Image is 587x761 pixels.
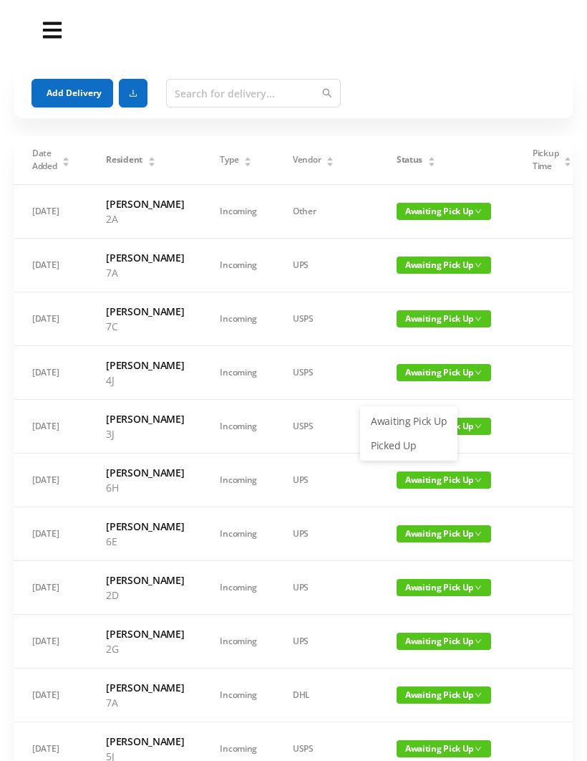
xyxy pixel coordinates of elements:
i: icon: caret-down [147,161,155,165]
span: Date Added [32,147,57,173]
td: USPS [275,292,379,346]
td: Incoming [202,615,275,669]
h6: [PERSON_NAME] [106,519,184,534]
h6: [PERSON_NAME] [106,465,184,480]
span: Awaiting Pick Up [397,525,491,542]
i: icon: caret-down [244,161,252,165]
td: Incoming [202,669,275,722]
i: icon: down [475,423,482,430]
td: [DATE] [14,239,88,292]
i: icon: down [475,691,482,699]
h6: [PERSON_NAME] [106,734,184,749]
h6: [PERSON_NAME] [106,196,184,211]
h6: [PERSON_NAME] [106,626,184,641]
i: icon: down [475,315,482,322]
div: Sort [243,155,252,163]
td: [DATE] [14,400,88,454]
td: Incoming [202,507,275,561]
span: Status [397,153,422,166]
span: Awaiting Pick Up [397,203,491,220]
td: USPS [275,346,379,400]
h6: [PERSON_NAME] [106,680,184,695]
i: icon: caret-down [62,161,70,165]
td: UPS [275,239,379,292]
td: [DATE] [14,507,88,561]
i: icon: down [475,638,482,645]
i: icon: caret-down [427,161,435,165]
p: 7A [106,695,184,710]
i: icon: caret-up [244,155,252,159]
span: Resident [106,153,142,166]
i: icon: down [475,584,482,591]
i: icon: caret-up [147,155,155,159]
i: icon: down [475,530,482,537]
div: Sort [427,155,436,163]
h6: [PERSON_NAME] [106,358,184,373]
h6: [PERSON_NAME] [106,304,184,319]
td: [DATE] [14,615,88,669]
button: Add Delivery [31,79,113,107]
td: [DATE] [14,454,88,507]
i: icon: down [475,208,482,215]
span: Vendor [293,153,321,166]
td: UPS [275,507,379,561]
div: Sort [62,155,70,163]
i: icon: caret-down [564,161,572,165]
a: Awaiting Pick Up [362,410,455,433]
td: UPS [275,615,379,669]
td: Incoming [202,454,275,507]
td: Incoming [202,400,275,454]
td: DHL [275,669,379,722]
span: Awaiting Pick Up [397,633,491,650]
i: icon: down [475,477,482,484]
p: 7C [106,319,184,334]
i: icon: search [322,88,332,98]
td: Other [275,185,379,239]
div: Sort [563,155,572,163]
h6: [PERSON_NAME] [106,573,184,588]
p: 4J [106,373,184,388]
div: Sort [326,155,334,163]
td: Incoming [202,185,275,239]
td: [DATE] [14,185,88,239]
td: Incoming [202,561,275,615]
p: 7A [106,265,184,280]
h6: [PERSON_NAME] [106,250,184,265]
td: [DATE] [14,292,88,346]
td: Incoming [202,346,275,400]
i: icon: down [475,369,482,376]
p: 6H [106,480,184,495]
span: Awaiting Pick Up [397,579,491,596]
span: Awaiting Pick Up [397,257,491,274]
p: 2A [106,211,184,226]
p: 3J [106,426,184,441]
i: icon: down [475,262,482,269]
td: Incoming [202,239,275,292]
span: Awaiting Pick Up [397,364,491,381]
i: icon: caret-up [62,155,70,159]
p: 6E [106,534,184,549]
div: Sort [147,155,156,163]
td: Incoming [202,292,275,346]
span: Type [220,153,238,166]
span: Awaiting Pick Up [397,472,491,489]
p: 2D [106,588,184,603]
i: icon: caret-up [564,155,572,159]
span: Awaiting Pick Up [397,686,491,704]
h6: [PERSON_NAME] [106,411,184,426]
td: [DATE] [14,346,88,400]
i: icon: down [475,745,482,752]
span: Pickup Time [533,147,558,173]
i: icon: caret-up [326,155,334,159]
td: UPS [275,561,379,615]
a: Picked Up [362,434,455,457]
td: [DATE] [14,669,88,722]
span: Awaiting Pick Up [397,740,491,757]
button: icon: download [119,79,147,107]
td: USPS [275,400,379,454]
input: Search for delivery... [166,79,341,107]
td: [DATE] [14,561,88,615]
p: 2G [106,641,184,656]
i: icon: caret-down [326,161,334,165]
span: Awaiting Pick Up [397,310,491,327]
